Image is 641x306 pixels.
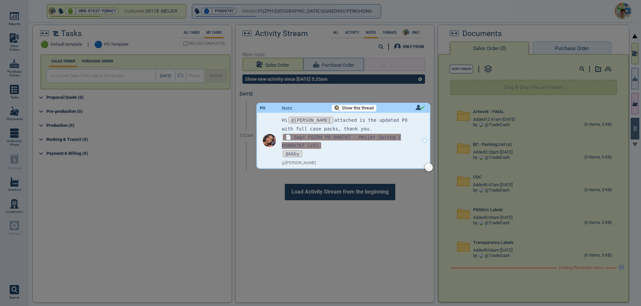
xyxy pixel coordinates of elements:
img: Avatar [263,134,276,147]
img: unread icon [415,105,425,110]
span: Note: [282,105,293,111]
span: Show this thread [342,106,374,111]
span: @ [PERSON_NAME] [282,161,316,166]
span: @[PERSON_NAME] [288,117,333,123]
div: PO [260,106,265,111]
span: 📄 Sept FQZPH PO 000787 - Meijer Spring | PO000787 [v2] [282,134,401,149]
span: @Abby [283,150,302,157]
p: Hi attached is the updated PO with full case packs, thank you. [282,116,419,133]
img: Cooking [335,105,340,111]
